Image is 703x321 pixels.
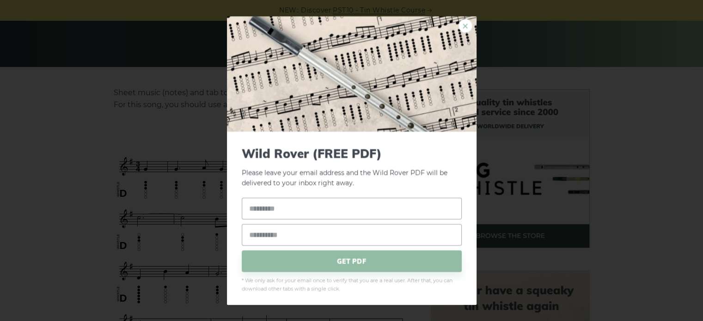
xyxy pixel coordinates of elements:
span: GET PDF [242,250,462,272]
span: * We only ask for your email once to verify that you are a real user. After that, you can downloa... [242,277,462,293]
a: × [458,19,472,33]
p: Please leave your email address and the Wild Rover PDF will be delivered to your inbox right away. [242,146,462,189]
span: Wild Rover (FREE PDF) [242,146,462,161]
img: Tin Whistle Tab Preview [227,16,477,132]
